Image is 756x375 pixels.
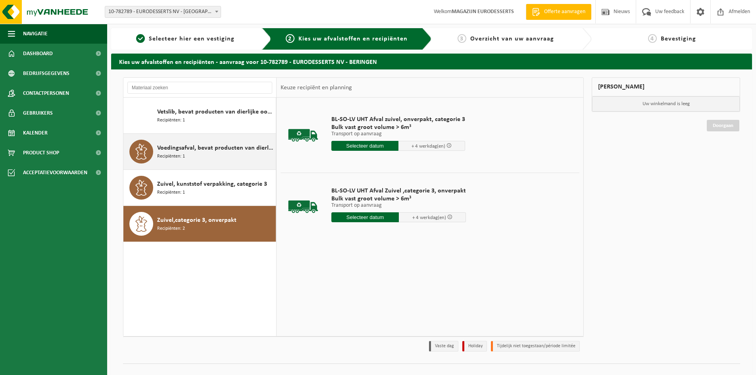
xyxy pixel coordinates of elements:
[592,77,740,96] div: [PERSON_NAME]
[286,34,294,43] span: 2
[157,215,237,225] span: Zuivel,categorie 3, onverpakt
[542,8,587,16] span: Offerte aanvragen
[23,63,69,83] span: Bedrijfsgegevens
[127,82,272,94] input: Materiaal zoeken
[23,24,48,44] span: Navigatie
[526,4,591,20] a: Offerte aanvragen
[157,225,185,233] span: Recipiënten: 2
[157,107,274,117] span: Vetslib, bevat producten van dierlijke oorsprong, categorie 3 (landbouw, distributie, voedingsamb...
[111,54,752,69] h2: Kies uw afvalstoffen en recipiënten - aanvraag voor 10-782789 - EURODESSERTS NV - BERINGEN
[491,341,580,352] li: Tijdelijk niet toegestaan/période limitée
[23,103,53,123] span: Gebruikers
[123,206,276,242] button: Zuivel,categorie 3, onverpakt Recipiënten: 2
[23,143,59,163] span: Product Shop
[331,187,466,195] span: BL-SO-LV UHT Afval Zuivel ,categorie 3, onverpakt
[157,179,267,189] span: Zuivel, kunststof verpakking, categorie 3
[157,153,185,160] span: Recipiënten: 1
[157,117,185,124] span: Recipiënten: 1
[123,170,276,206] button: Zuivel, kunststof verpakking, categorie 3 Recipiënten: 1
[331,141,398,151] input: Selecteer datum
[105,6,221,17] span: 10-782789 - EURODESSERTS NV - BERINGEN
[149,36,235,42] span: Selecteer hier een vestiging
[592,96,740,112] p: Uw winkelmand is leeg
[331,115,465,123] span: BL-SO-LV UHT Afval zuivel, onverpakt, categorie 3
[23,44,53,63] span: Dashboard
[277,78,356,98] div: Keuze recipiënt en planning
[648,34,657,43] span: 4
[23,83,69,103] span: Contactpersonen
[707,120,739,131] a: Doorgaan
[136,34,145,43] span: 1
[298,36,408,42] span: Kies uw afvalstoffen en recipiënten
[452,9,514,15] strong: MAGAZIJN EURODESSERTS
[331,212,399,222] input: Selecteer datum
[429,341,458,352] li: Vaste dag
[123,134,276,170] button: Voedingsafval, bevat producten van dierlijke oorsprong, gemengde verpakking (exclusief glas), cat...
[331,123,465,131] span: Bulk vast groot volume > 6m³
[123,98,276,134] button: Vetslib, bevat producten van dierlijke oorsprong, categorie 3 (landbouw, distributie, voedingsamb...
[115,34,256,44] a: 1Selecteer hier een vestiging
[331,131,465,137] p: Transport op aanvraag
[462,341,487,352] li: Holiday
[412,144,445,149] span: + 4 werkdag(en)
[661,36,696,42] span: Bevestiging
[23,123,48,143] span: Kalender
[157,143,274,153] span: Voedingsafval, bevat producten van dierlijke oorsprong, gemengde verpakking (exclusief glas), cat...
[470,36,554,42] span: Overzicht van uw aanvraag
[412,215,446,220] span: + 4 werkdag(en)
[105,6,221,18] span: 10-782789 - EURODESSERTS NV - BERINGEN
[331,195,466,203] span: Bulk vast groot volume > 6m³
[157,189,185,196] span: Recipiënten: 1
[458,34,466,43] span: 3
[23,163,87,183] span: Acceptatievoorwaarden
[331,203,466,208] p: Transport op aanvraag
